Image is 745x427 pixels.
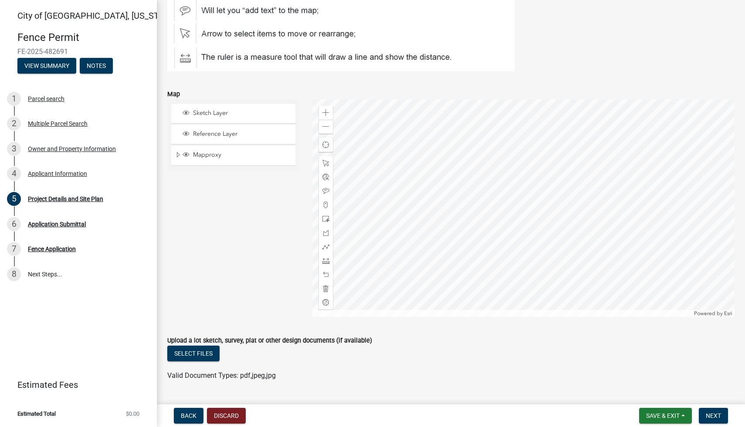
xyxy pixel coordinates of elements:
div: 3 [7,142,21,156]
button: Select files [167,346,220,361]
li: Sketch Layer [171,104,295,124]
button: Save & Exit [639,408,692,424]
button: Discard [207,408,246,424]
div: Application Submittal [28,221,86,227]
div: Zoom in [319,106,333,120]
div: 7 [7,242,21,256]
div: 8 [7,267,21,281]
span: FE-2025-482691 [17,47,139,56]
div: Reference Layer [181,130,292,139]
span: Back [181,412,196,419]
button: Next [699,408,728,424]
div: Fence Application [28,246,76,252]
span: Next [706,412,721,419]
span: Sketch Layer [191,109,292,117]
span: Save & Exit [646,412,680,419]
label: Upload a lot sketch, survey, plat or other design documents (if available) [167,338,372,344]
span: Valid Document Types: pdf,jpeg,jpg [167,371,276,380]
span: Estimated Total [17,411,56,417]
ul: Layer List [170,102,296,168]
span: Mapproxy [191,151,292,159]
div: 2 [7,117,21,131]
span: $0.00 [126,411,139,417]
span: Reference Layer [191,130,292,138]
wm-modal-confirm: Summary [17,63,76,70]
a: Esri [724,310,732,316]
wm-modal-confirm: Notes [80,63,113,70]
div: Sketch Layer [181,109,292,118]
div: Applicant Information [28,171,87,177]
label: Map [167,91,180,98]
div: Powered by [692,310,735,317]
div: Multiple Parcel Search [28,121,88,127]
span: City of [GEOGRAPHIC_DATA], [US_STATE] [17,10,176,21]
div: 5 [7,192,21,206]
button: View Summary [17,58,76,74]
li: Reference Layer [171,125,295,145]
div: 6 [7,217,21,231]
a: Estimated Fees [7,376,143,393]
div: 1 [7,92,21,106]
li: Mapproxy [171,146,295,166]
button: Notes [80,58,113,74]
button: Back [174,408,203,424]
span: Expand [175,151,181,160]
div: 4 [7,167,21,181]
div: Parcel search [28,96,64,102]
div: Find my location [319,138,333,152]
div: Owner and Property Information [28,146,116,152]
div: Mapproxy [181,151,292,160]
h4: Fence Permit [17,31,150,44]
div: Zoom out [319,120,333,134]
div: Project Details and Site Plan [28,196,103,202]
